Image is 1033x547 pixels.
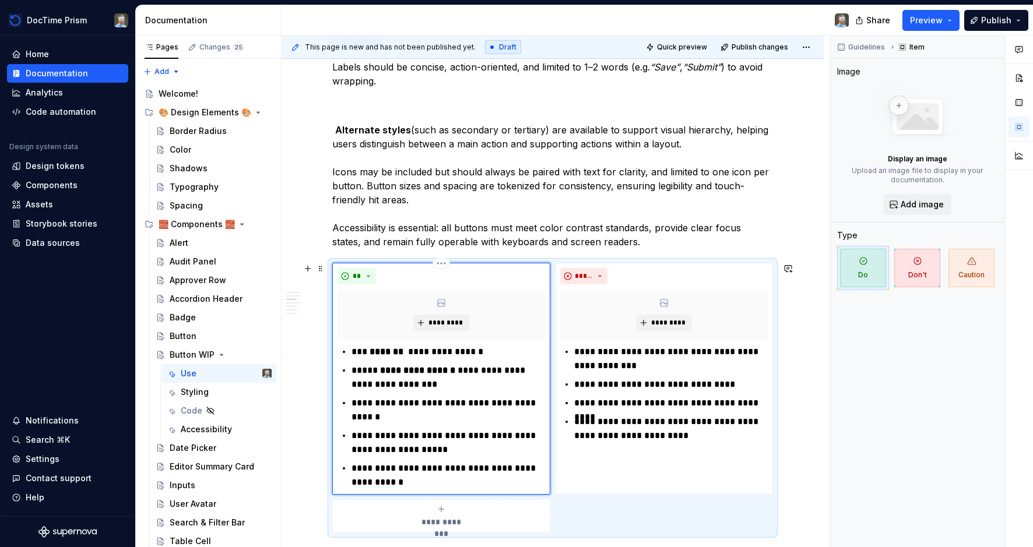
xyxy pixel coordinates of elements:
[159,88,198,100] div: Welcome!
[199,43,244,52] div: Changes
[140,84,276,103] a: Welcome!
[170,237,188,249] div: Alert
[834,39,890,55] button: Guidelines
[7,234,128,252] a: Data sources
[7,450,128,468] a: Settings
[848,43,885,52] span: Guidelines
[946,246,997,290] button: Caution
[902,10,960,31] button: Preview
[181,386,209,398] div: Styling
[262,369,272,378] img: Jeff
[981,15,1011,26] span: Publish
[7,214,128,233] a: Storybook stories
[7,157,128,175] a: Design tokens
[891,246,943,290] button: Don't
[332,60,773,102] p: Labels should be concise, action-oriented, and limited to 1–2 words (e.g. , ) to avoid wrapping.
[901,199,944,210] span: Add image
[650,61,680,73] em: “Save”
[840,249,886,287] span: Do
[894,249,940,287] span: Don't
[159,107,251,118] div: 🎨 Design Elements 🎨
[151,159,276,178] a: Shadows
[170,312,196,323] div: Badge
[717,39,793,55] button: Publish changes
[888,154,947,164] p: Display an image
[151,476,276,495] a: Inputs
[181,424,232,435] div: Accessibility
[151,234,276,252] a: Alert
[170,144,191,156] div: Color
[732,43,788,52] span: Publish changes
[26,179,78,191] div: Components
[7,45,128,63] a: Home
[305,43,476,52] span: This page is new and has not been published yet.
[170,349,215,361] div: Button WIP
[7,176,128,195] a: Components
[7,488,128,507] button: Help
[151,178,276,196] a: Typography
[151,327,276,345] a: Button
[7,469,128,488] button: Contact support
[151,252,276,271] a: Audit Panel
[7,411,128,430] button: Notifications
[8,13,22,27] img: 90418a54-4231-473e-b32d-b3dd03b28af1.png
[151,140,276,159] a: Color
[170,479,195,491] div: Inputs
[837,166,997,185] p: Upload an image file to display in your documentation.
[154,67,169,76] span: Add
[170,163,208,174] div: Shadows
[499,43,516,52] span: Draft
[26,415,79,426] div: Notifications
[151,439,276,457] a: Date Picker
[837,246,889,290] button: Do
[151,495,276,513] a: User Avatar
[910,15,943,26] span: Preview
[114,13,128,27] img: Jeff
[151,308,276,327] a: Badge
[7,430,128,449] button: Search ⌘K
[7,195,128,214] a: Assets
[170,200,203,211] div: Spacing
[140,63,184,80] button: Add
[151,513,276,532] a: Search & Filter Bar
[657,43,707,52] span: Quick preview
[26,106,96,118] div: Code automation
[38,526,97,538] svg: Supernova Logo
[837,230,858,241] div: Type
[26,434,70,446] div: Search ⌘K
[170,274,226,286] div: Approver Row
[145,15,276,26] div: Documentation
[151,196,276,215] a: Spacing
[26,160,85,172] div: Design tokens
[170,517,245,528] div: Search & Filter Bar
[335,124,411,136] strong: Alternate styles
[170,125,227,137] div: Border Radius
[140,215,276,234] div: 🧱 Components 🧱
[170,535,211,547] div: Table Cell
[884,194,951,215] button: Add image
[151,271,276,290] a: Approver Row
[849,10,898,31] button: Share
[866,15,890,26] span: Share
[26,492,44,503] div: Help
[26,237,80,249] div: Data sources
[151,290,276,308] a: Accordion Header
[151,345,276,364] a: Button WIP
[2,8,133,33] button: DocTime PrismJeff
[26,68,88,79] div: Documentation
[151,457,276,476] a: Editor Summary Card
[170,256,216,267] div: Audit Panel
[835,13,849,27] img: Jeff
[170,498,216,510] div: User Avatar
[332,109,773,249] p: (such as secondary or tertiary) are available to support visual hierarchy, helping users distingu...
[26,472,92,484] div: Contact support
[170,181,219,193] div: Typography
[181,405,202,417] div: Code
[170,442,216,454] div: Date Picker
[170,330,196,342] div: Button
[145,43,178,52] div: Pages
[26,199,53,210] div: Assets
[26,87,63,98] div: Analytics
[162,401,276,420] a: Code
[26,218,97,230] div: Storybook stories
